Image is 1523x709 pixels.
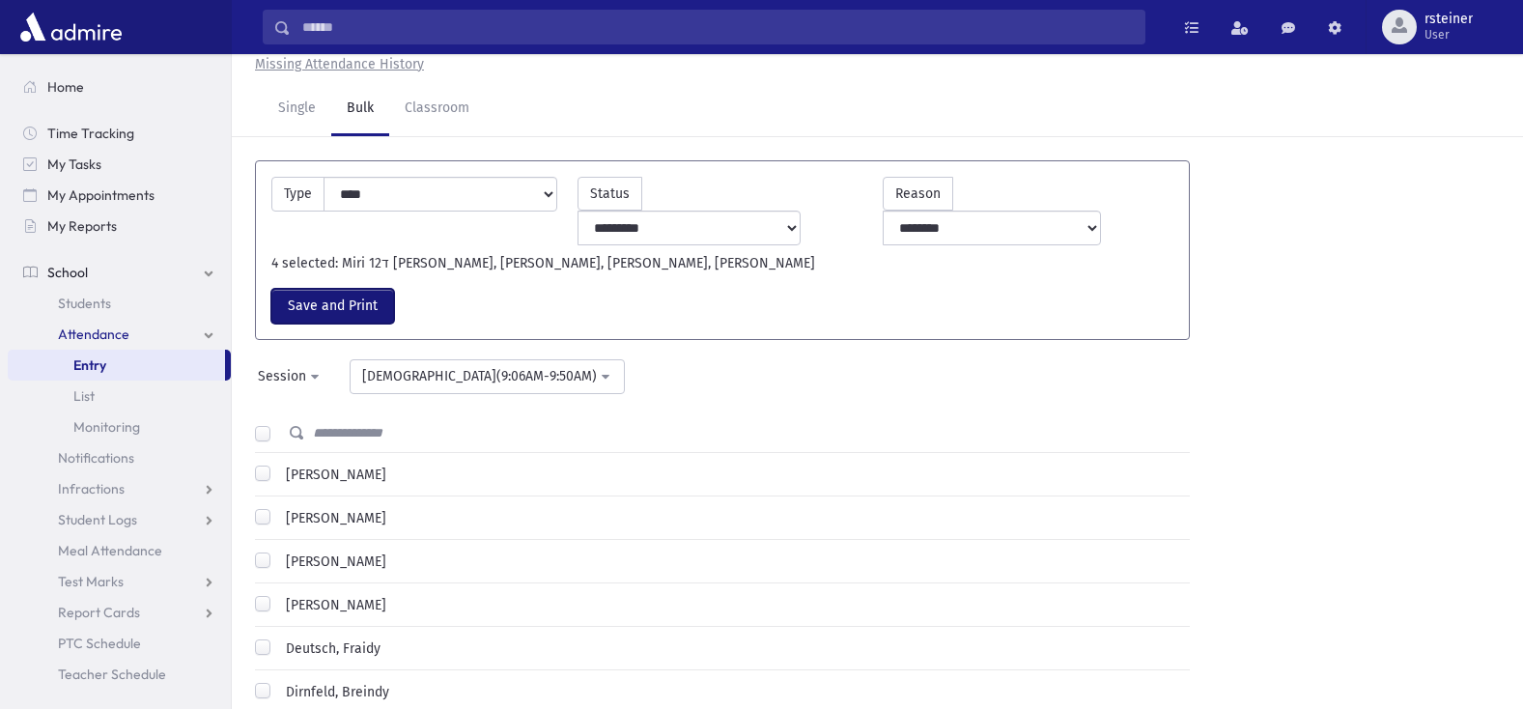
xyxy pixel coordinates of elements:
[8,442,231,473] a: Notifications
[8,149,231,180] a: My Tasks
[8,180,231,211] a: My Appointments
[278,508,386,528] label: [PERSON_NAME]
[8,319,231,350] a: Attendance
[271,177,324,212] label: Type
[883,177,953,211] label: Reason
[389,82,485,136] a: Classroom
[8,411,231,442] a: Monitoring
[58,480,125,497] span: Infractions
[1424,12,1473,27] span: rsteiner
[58,604,140,621] span: Report Cards
[8,566,231,597] a: Test Marks
[245,359,334,394] button: Session
[271,289,394,324] button: Save and Print
[58,666,166,683] span: Teacher Schedule
[58,449,134,467] span: Notifications
[8,473,231,504] a: Infractions
[8,597,231,628] a: Report Cards
[58,542,162,559] span: Meal Attendance
[278,465,386,485] label: [PERSON_NAME]
[247,56,424,72] a: Missing Attendance History
[278,595,386,615] label: [PERSON_NAME]
[8,659,231,690] a: Teacher Schedule
[255,56,424,72] u: Missing Attendance History
[578,177,642,211] label: Status
[263,82,331,136] a: Single
[331,82,389,136] a: Bulk
[47,125,134,142] span: Time Tracking
[350,359,625,394] button: 12ד-בראשית(9:06AM-9:50AM)
[8,118,231,149] a: Time Tracking
[8,288,231,319] a: Students
[73,387,95,405] span: List
[1424,27,1473,43] span: User
[47,264,88,281] span: School
[8,350,225,381] a: Entry
[8,535,231,566] a: Meal Attendance
[278,682,389,702] label: Dirnfeld, Breindy
[8,628,231,659] a: PTC Schedule
[47,186,155,204] span: My Appointments
[58,635,141,652] span: PTC Schedule
[47,217,117,235] span: My Reports
[73,356,106,374] span: Entry
[8,257,231,288] a: School
[47,78,84,96] span: Home
[73,418,140,436] span: Monitoring
[58,326,129,343] span: Attendance
[58,295,111,312] span: Students
[15,8,127,46] img: AdmirePro
[291,10,1144,44] input: Search
[262,253,1183,273] div: 4 selected: Miri ד12 [PERSON_NAME], [PERSON_NAME], [PERSON_NAME], [PERSON_NAME]
[278,638,381,659] label: Deutsch, Fraidy
[8,71,231,102] a: Home
[362,366,597,386] div: [DEMOGRAPHIC_DATA](9:06AM-9:50AM)
[58,511,137,528] span: Student Logs
[8,381,231,411] a: List
[47,156,101,173] span: My Tasks
[278,552,386,572] label: [PERSON_NAME]
[258,366,306,386] div: Session
[8,504,231,535] a: Student Logs
[8,211,231,241] a: My Reports
[58,573,124,590] span: Test Marks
